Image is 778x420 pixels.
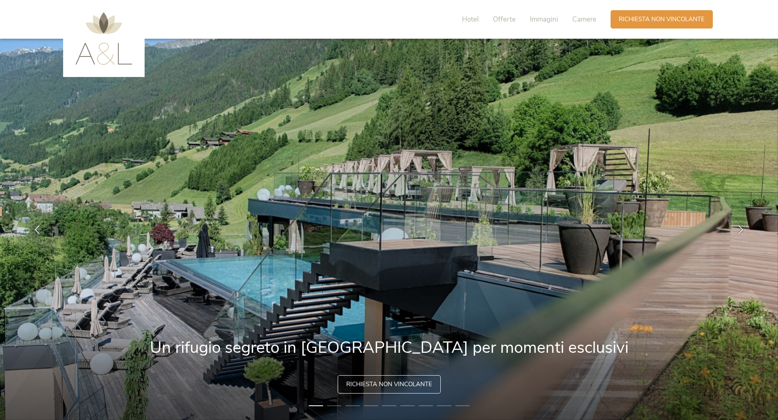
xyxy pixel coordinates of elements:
span: Richiesta non vincolante [346,380,432,389]
span: Camere [572,15,596,24]
span: Offerte [493,15,516,24]
span: Immagini [530,15,558,24]
span: Hotel [462,15,479,24]
span: Richiesta non vincolante [619,15,705,24]
img: AMONTI & LUNARIS Wellnessresort [75,12,132,65]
